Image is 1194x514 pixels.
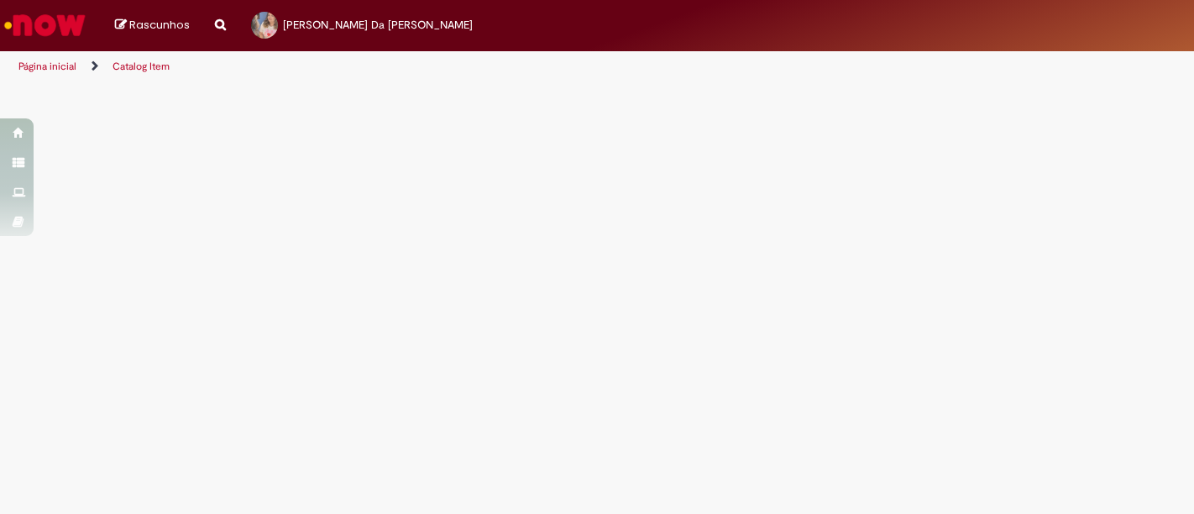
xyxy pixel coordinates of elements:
span: Rascunhos [129,17,190,33]
img: ServiceNow [2,8,88,42]
a: Página inicial [18,60,76,73]
ul: Trilhas de página [13,51,783,82]
span: [PERSON_NAME] Da [PERSON_NAME] [283,18,473,32]
a: Catalog Item [113,60,170,73]
a: Rascunhos [115,18,190,34]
